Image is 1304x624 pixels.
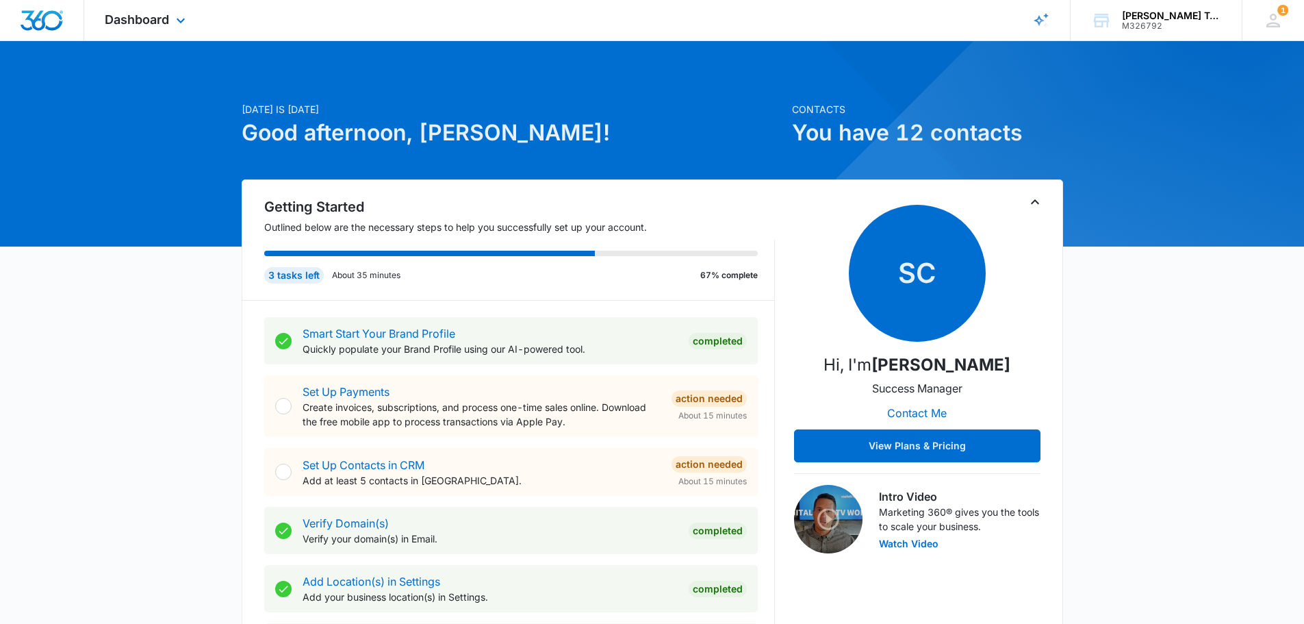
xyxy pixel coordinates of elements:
p: 67% complete [700,269,758,282]
div: Completed [689,581,747,597]
p: Verify your domain(s) in Email. [303,532,678,546]
span: 1 [1277,5,1288,16]
p: Add your business location(s) in Settings. [303,590,678,604]
p: Create invoices, subscriptions, and process one-time sales online. Download the free mobile app t... [303,400,661,429]
button: Toggle Collapse [1027,194,1043,210]
p: Contacts [792,102,1063,116]
h1: Good afternoon, [PERSON_NAME]! [242,116,784,149]
div: account id [1122,21,1222,31]
p: About 35 minutes [332,269,400,282]
span: SC [849,205,986,342]
button: Contact Me [873,397,960,429]
a: Set Up Payments [303,385,389,399]
a: Smart Start Your Brand Profile [303,327,455,340]
p: Marketing 360® gives you the tools to scale your business. [879,505,1040,534]
button: Watch Video [879,539,938,549]
img: Intro Video [794,485,862,553]
strong: [PERSON_NAME] [871,355,1010,375]
p: [DATE] is [DATE] [242,102,784,116]
div: Action Needed [672,456,747,473]
p: Hi, I'm [823,353,1010,377]
h2: Getting Started [264,197,775,217]
span: Dashboard [105,12,169,27]
span: About 15 minutes [678,475,747,488]
div: Completed [689,333,747,349]
h1: You have 12 contacts [792,116,1063,149]
span: About 15 minutes [678,410,747,422]
p: Quickly populate your Brand Profile using our AI-powered tool. [303,342,678,356]
div: Action Needed [672,390,747,407]
h3: Intro Video [879,488,1040,505]
p: Add at least 5 contacts in [GEOGRAPHIC_DATA]. [303,473,661,488]
div: 3 tasks left [264,267,324,284]
a: Verify Domain(s) [303,516,389,530]
p: Outlined below are the necessary steps to help you successfully set up your account. [264,220,775,234]
div: notifications count [1277,5,1288,16]
a: Add Location(s) in Settings [303,575,440,588]
div: Completed [689,523,747,539]
p: Success Manager [872,380,962,397]
div: account name [1122,10,1222,21]
a: Set Up Contacts in CRM [303,458,424,472]
button: View Plans & Pricing [794,429,1040,462]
